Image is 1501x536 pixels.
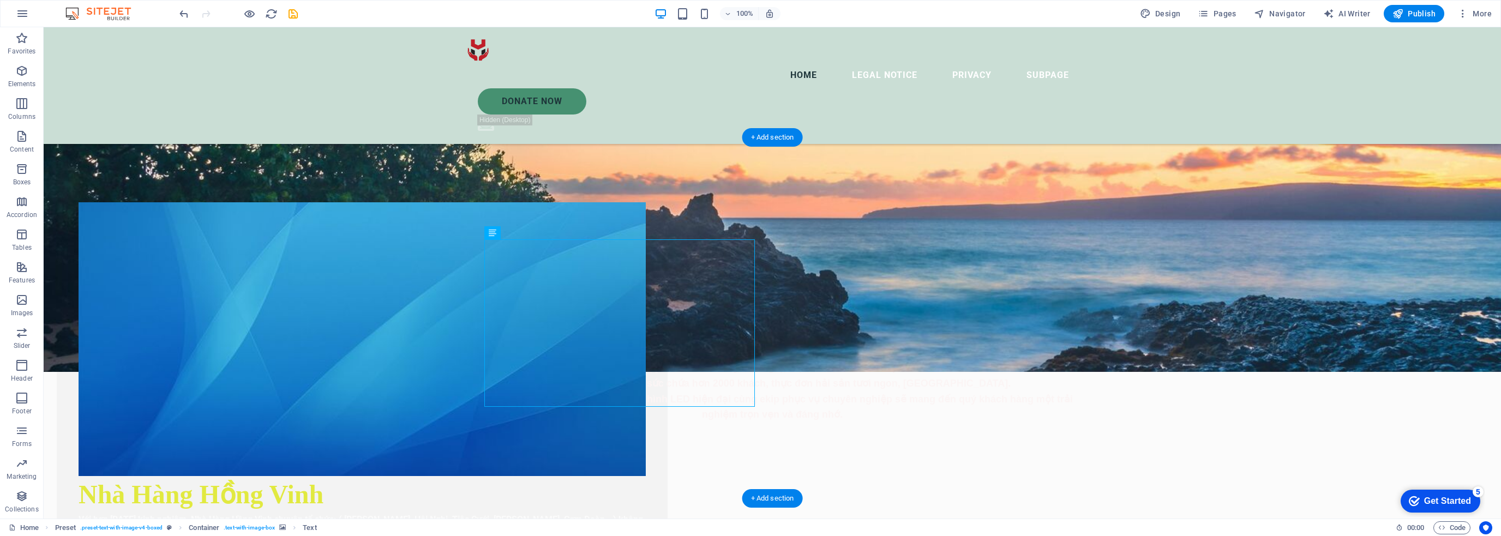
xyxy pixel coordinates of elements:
button: Pages [1193,5,1240,22]
p: Elements [8,80,36,88]
p: Tables [12,243,32,252]
span: Navigator [1254,8,1306,19]
p: Forms [12,439,32,448]
div: Design (Ctrl+Alt+Y) [1136,5,1185,22]
span: Publish [1392,8,1436,19]
p: Boxes [13,178,31,186]
i: Undo: Edit headline (Ctrl+Z) [178,8,190,20]
i: On resize automatically adjust zoom level to fit chosen device. [765,9,774,19]
button: Usercentrics [1479,521,1492,534]
span: Pages [1198,8,1236,19]
p: Footer [12,407,32,415]
p: Marketing [7,472,37,481]
p: Columns [8,112,35,121]
button: Click here to leave preview mode and continue editing [243,7,256,20]
p: Slider [14,341,31,350]
span: Click to select. Double-click to edit [55,521,76,534]
p: Features [9,276,35,285]
button: reload [265,7,278,20]
span: AI Writer [1323,8,1371,19]
div: Get Started 5 items remaining, 0% complete [9,5,88,28]
button: Publish [1384,5,1444,22]
i: Save (Ctrl+S) [287,8,299,20]
i: This element contains a background [279,525,286,531]
span: Click to select. Double-click to edit [303,521,316,534]
button: Design [1136,5,1185,22]
div: + Add section [742,128,803,147]
a: Click to cancel selection. Double-click to open Pages [9,521,39,534]
span: Click to select. Double-click to edit [189,521,219,534]
p: Header [11,374,33,383]
nav: breadcrumb [55,521,317,534]
span: . text-with-image-box [224,521,275,534]
button: AI Writer [1319,5,1375,22]
button: Navigator [1250,5,1310,22]
button: undo [177,7,190,20]
button: save [286,7,299,20]
button: Code [1433,521,1470,534]
p: Content [10,145,34,154]
div: 5 [81,2,92,13]
span: Code [1438,521,1466,534]
span: : [1415,523,1416,532]
div: Get Started [32,12,79,22]
p: Accordion [7,210,37,219]
span: More [1457,8,1492,19]
i: Reload page [265,8,278,20]
p: Favorites [8,47,35,56]
div: + Add section [742,489,803,508]
p: Images [11,309,33,317]
img: Editor Logo [63,7,145,20]
p: Collections [5,505,38,514]
span: 00 00 [1407,521,1424,534]
i: This element is a customizable preset [167,525,172,531]
h6: Session time [1396,521,1425,534]
span: . preset-text-with-image-v4-boxed [80,521,163,534]
button: More [1453,5,1496,22]
span: Design [1140,8,1181,19]
h6: 100% [736,7,754,20]
button: 100% [720,7,759,20]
